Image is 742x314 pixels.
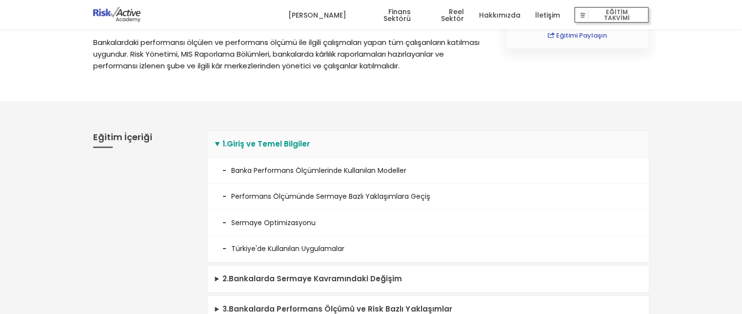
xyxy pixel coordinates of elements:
img: logo-dark.png [93,7,141,22]
a: Finans Sektörü [361,0,411,30]
summary: 1.Giriş ve Temel Bilgiler [208,131,649,158]
li: Türkiye'de Kullanılan Uygulamalar [208,236,649,262]
a: EĞİTİM TAKVİMİ [574,0,649,30]
a: Hakkımızda [479,0,520,30]
li: Banka Performans Ölçümlerinde Kullanılan Modeller [208,158,649,184]
a: İletişim [535,0,560,30]
p: Bankalardaki performansı ölçülen ve performans ölçümü ile ilgili çalışmaları yapan tüm çalışanlar... [93,37,484,72]
span: EĞİTİM TAKVİMİ [588,8,645,22]
a: [PERSON_NAME] [288,0,346,30]
a: Reel Sektör [425,0,464,30]
summary: 2.Bankalarda Sermaye Kavramındaki Değişim [208,266,649,293]
h3: Eğitim İçeriği [93,130,193,148]
li: Performans Ölçümünde Sermaye Bazlı Yaklaşımlara Geçiş [208,184,649,209]
a: Eğitimi Paylaşın [548,31,607,40]
li: Sermaye Optimizasyonu [208,210,649,236]
button: EĞİTİM TAKVİMİ [574,7,649,23]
